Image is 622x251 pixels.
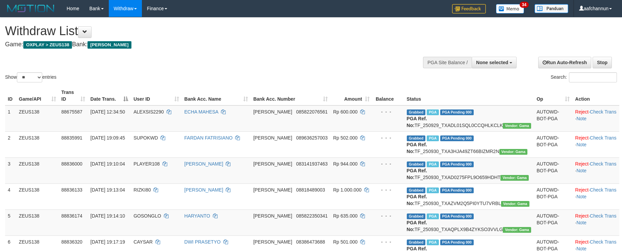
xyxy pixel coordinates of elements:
[184,109,218,115] a: ECHA MAHESA
[333,213,357,219] span: Rp 635.000
[407,187,426,193] span: Grabbed
[184,213,210,219] a: HARYANTO
[5,131,16,157] td: 2
[61,135,82,141] span: 88835991
[296,213,327,219] span: Copy 085822350341 to clipboard
[59,86,88,105] th: Trans ID: activate to sort column ascending
[91,161,125,167] span: [DATE] 19:10:04
[404,86,534,105] th: Status
[407,161,426,167] span: Grabbed
[333,109,357,115] span: Rp 600.000
[5,183,16,209] td: 4
[375,212,401,219] div: - - -
[440,109,474,115] span: PGA Pending
[184,187,223,193] a: [PERSON_NAME]
[423,57,472,68] div: PGA Site Balance /
[16,105,59,132] td: ZEUS138
[5,209,16,235] td: 5
[404,209,534,235] td: TF_250930_TXAQPLX9B4ZYKSO3VVLG
[452,4,486,14] img: Feedback.jpg
[296,161,327,167] span: Copy 083141937463 to clipboard
[534,209,572,235] td: AUTOWD-BOT-PGA
[590,161,617,167] a: Check Trans
[91,213,125,219] span: [DATE] 19:14:10
[133,213,161,219] span: GOSONGLO
[133,187,151,193] span: RIZKI80
[407,135,426,141] span: Grabbed
[499,149,528,155] span: Vendor URL: https://trx31.1velocity.biz
[253,187,292,193] span: [PERSON_NAME]
[575,161,589,167] a: Reject
[253,109,292,115] span: [PERSON_NAME]
[572,209,619,235] td: · ·
[61,239,82,245] span: 88836320
[472,57,517,68] button: None selected
[440,135,474,141] span: PGA Pending
[407,214,426,219] span: Grabbed
[476,60,508,65] span: None selected
[572,131,619,157] td: · ·
[23,41,72,49] span: OXPLAY > ZEUS138
[427,240,439,245] span: Marked by aafpengsreynich
[375,239,401,245] div: - - -
[503,227,531,233] span: Vendor URL: https://trx31.1velocity.biz
[575,239,589,245] a: Reject
[427,214,439,219] span: Marked by aafpengsreynich
[61,161,82,167] span: 88836000
[520,2,529,8] span: 34
[296,239,325,245] span: Copy 08386473688 to clipboard
[16,209,59,235] td: ZEUS138
[91,109,125,115] span: [DATE] 12:34:50
[5,24,408,38] h1: Withdraw List
[575,109,589,115] a: Reject
[133,161,160,167] span: PLAYER108
[375,108,401,115] div: - - -
[61,109,82,115] span: 88675587
[576,220,587,225] a: Note
[182,86,251,105] th: Bank Acc. Name: activate to sort column ascending
[333,135,357,141] span: Rp 502.000
[590,135,617,141] a: Check Trans
[534,86,572,105] th: Op: activate to sort column ascending
[253,161,292,167] span: [PERSON_NAME]
[572,157,619,183] td: · ·
[407,109,426,115] span: Grabbed
[575,187,589,193] a: Reject
[375,186,401,193] div: - - -
[5,3,56,14] img: MOTION_logo.png
[407,142,427,154] b: PGA Ref. No:
[375,134,401,141] div: - - -
[590,213,617,219] a: Check Trans
[333,187,362,193] span: Rp 1.000.000
[500,175,529,181] span: Vendor URL: https://trx31.1velocity.biz
[253,239,292,245] span: [PERSON_NAME]
[91,239,125,245] span: [DATE] 19:17:19
[407,194,427,206] b: PGA Ref. No:
[427,109,439,115] span: Marked by aafpengsreynich
[551,72,617,82] label: Search:
[503,123,531,129] span: Vendor URL: https://trx31.1velocity.biz
[569,72,617,82] input: Search:
[404,183,534,209] td: TF_250930_TXAZVM2Q5PI0YTU7VRBL
[91,187,125,193] span: [DATE] 19:13:04
[133,109,164,115] span: ALEXSIS2290
[534,105,572,132] td: AUTOWD-BOT-PGA
[593,57,612,68] a: Stop
[576,142,587,147] a: Note
[5,157,16,183] td: 3
[534,157,572,183] td: AUTOWD-BOT-PGA
[576,168,587,173] a: Note
[590,109,617,115] a: Check Trans
[61,213,82,219] span: 88836174
[296,109,327,115] span: Copy 085822076561 to clipboard
[575,135,589,141] a: Reject
[330,86,372,105] th: Amount: activate to sort column ascending
[590,239,617,245] a: Check Trans
[496,4,524,14] img: Button%20Memo.svg
[16,183,59,209] td: ZEUS138
[88,41,131,49] span: [PERSON_NAME]
[372,86,404,105] th: Balance
[427,187,439,193] span: Marked by aafpengsreynich
[407,116,427,128] b: PGA Ref. No:
[5,86,16,105] th: ID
